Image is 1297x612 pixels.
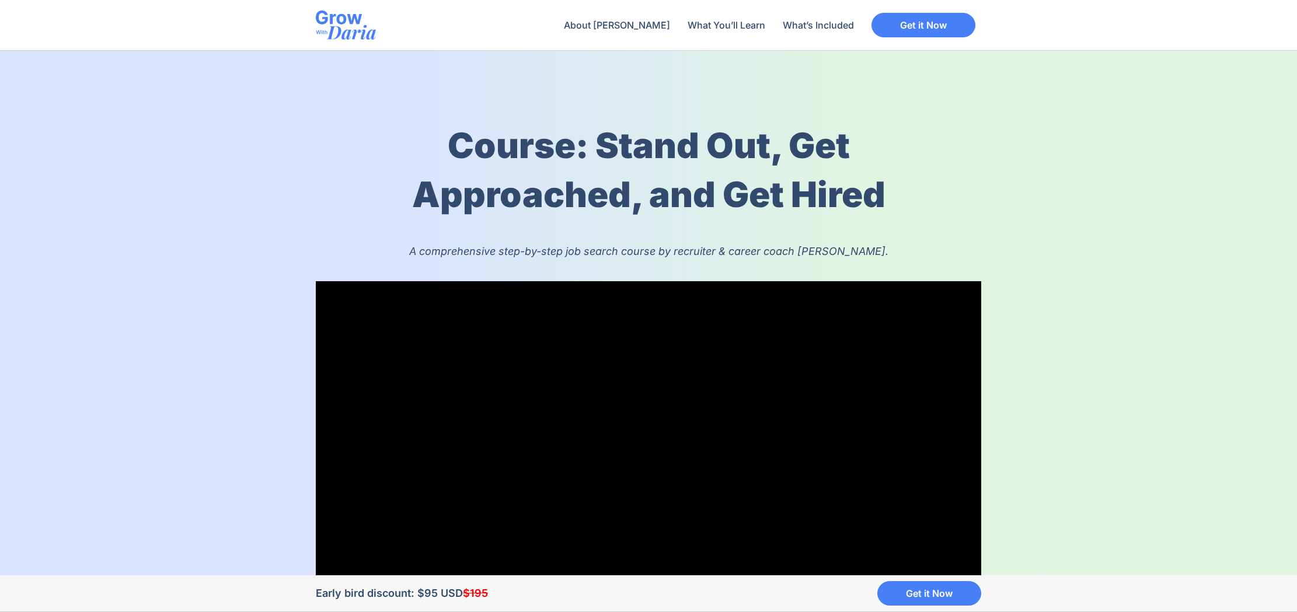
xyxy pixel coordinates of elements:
a: About [PERSON_NAME] [558,12,676,39]
a: Get it Now [877,581,981,606]
del: $195 [463,587,488,599]
i: A comprehensive step-by-step job search course by recruiter & career coach [PERSON_NAME]. [409,245,888,257]
div: Early bird discount: $95 USD [316,586,503,600]
nav: Menu [558,12,860,39]
span: Get it Now [900,20,947,30]
h1: Course: Stand Out, Get Approached, and Get Hired [373,121,924,219]
a: What’s Included [777,12,860,39]
a: Get it Now [871,13,975,37]
span: Get it Now [906,589,953,598]
a: What You’ll Learn [682,12,771,39]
